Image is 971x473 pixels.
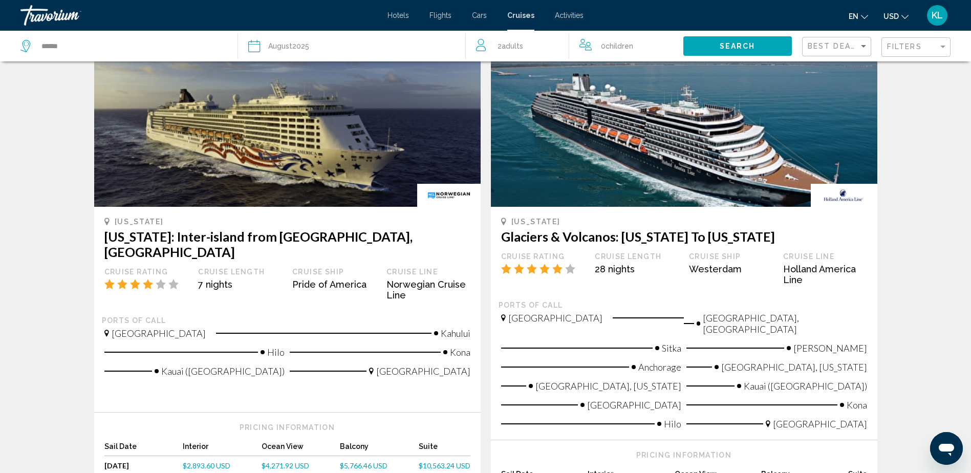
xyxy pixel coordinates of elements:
span: August [268,42,292,50]
img: 1610016820.png [94,43,481,207]
div: Pricing Information [501,450,867,460]
span: [GEOGRAPHIC_DATA] [376,365,470,377]
span: Anchorage [638,361,681,373]
a: Activities [555,11,584,19]
span: 0 [601,39,633,53]
mat-select: Sort by [808,42,868,51]
div: Pride of America [292,279,376,290]
span: [PERSON_NAME] [793,342,867,354]
span: USD [883,12,899,20]
span: KL [932,10,943,20]
span: [GEOGRAPHIC_DATA] [112,328,206,339]
span: [US_STATE] [511,218,560,226]
img: HAL_Logo3__resized.jpg [811,184,877,207]
button: Change currency [883,9,909,24]
h3: [US_STATE]: Inter-island from [GEOGRAPHIC_DATA], [GEOGRAPHIC_DATA] [104,229,470,260]
div: Cruise Rating [104,267,188,276]
a: Hotels [387,11,409,19]
div: Ports of call [102,316,473,325]
span: Kauai ([GEOGRAPHIC_DATA]) [161,365,285,377]
span: Best Deals [808,42,861,50]
span: Filters [887,42,922,51]
span: $5,766.46 USD [340,461,387,470]
div: Suite [419,442,470,456]
span: en [849,12,858,20]
span: Kona [450,347,470,358]
span: Hilo [664,418,681,429]
div: Cruise Length [198,267,282,276]
a: Cars [472,11,487,19]
div: 7 nights [198,279,282,290]
div: Balcony [340,442,419,456]
a: Cruises [507,11,534,19]
div: Cruise Ship [689,252,773,261]
span: Adults [502,42,523,50]
span: Children [606,42,633,50]
span: [GEOGRAPHIC_DATA] [587,399,681,411]
div: Cruise Ship [292,267,376,276]
div: Ports of call [499,300,870,310]
h3: Glaciers & Volcanos: [US_STATE] To [US_STATE] [501,229,867,244]
div: 28 nights [595,264,679,274]
span: $2,893.60 USD [183,461,230,470]
span: Hilo [267,347,285,358]
span: 2 [498,39,523,53]
div: Sail Date [104,442,183,456]
a: $10,563.24 USD [419,461,470,470]
div: Cruise Length [595,252,679,261]
span: [GEOGRAPHIC_DATA], [US_STATE] [535,380,681,392]
span: Sitka [662,342,681,354]
a: $4,271.92 USD [262,461,340,470]
div: Westerdam [689,264,773,274]
button: Change language [849,9,868,24]
span: Kona [847,399,867,411]
span: [GEOGRAPHIC_DATA], [GEOGRAPHIC_DATA] [703,312,867,335]
img: ncl.gif [417,184,480,207]
a: $5,766.46 USD [340,461,419,470]
span: [US_STATE] [115,218,164,226]
div: Cruise Rating [501,252,585,261]
span: Kauai ([GEOGRAPHIC_DATA]) [744,380,867,392]
span: Search [720,42,756,51]
span: [GEOGRAPHIC_DATA] [508,312,602,324]
div: Cruise Line [783,252,867,261]
button: Search [683,36,792,55]
div: Ocean View [262,442,340,456]
button: August2025 [248,31,455,61]
a: Travorium [20,5,377,26]
div: Holland America Line [783,264,867,285]
iframe: Button to launch messaging window [930,432,963,465]
button: Filter [881,37,951,58]
button: Travelers: 2 adults, 0 children [466,31,683,61]
span: Kahului [441,328,470,339]
span: $4,271.92 USD [262,461,309,470]
span: [GEOGRAPHIC_DATA], [US_STATE] [721,361,867,373]
div: Cruise Line [386,267,470,276]
button: User Menu [924,5,951,26]
a: $2,893.60 USD [183,461,262,470]
span: [GEOGRAPHIC_DATA] [773,418,867,429]
div: 2025 [268,39,309,53]
div: [DATE] [104,461,183,470]
div: Norwegian Cruise Line [386,279,470,300]
img: 1752223907.jpg [491,43,877,207]
a: Flights [429,11,451,19]
div: Interior [183,442,262,456]
div: Pricing Information [104,423,470,432]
